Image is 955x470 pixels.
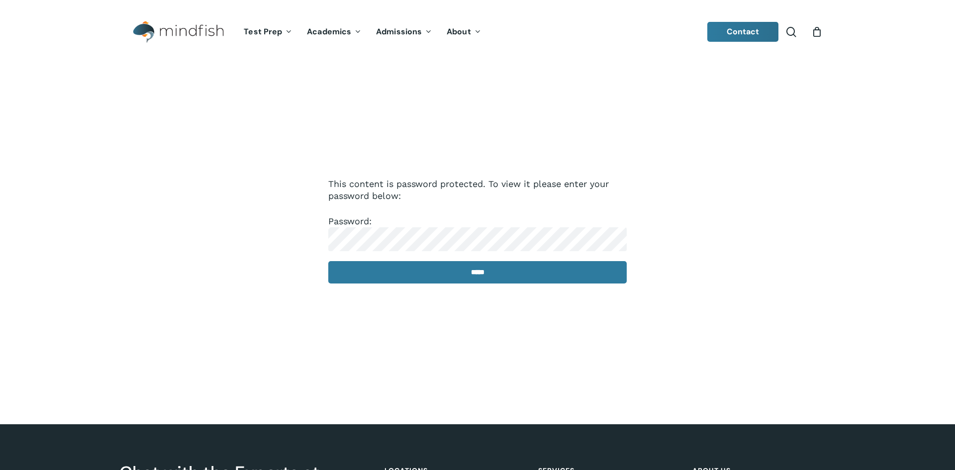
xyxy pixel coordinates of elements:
a: Test Prep [236,28,299,36]
a: About [439,28,488,36]
a: Admissions [369,28,439,36]
a: Academics [299,28,369,36]
span: Contact [727,26,760,37]
a: Cart [811,26,822,37]
p: This content is password protected. To view it please enter your password below: [328,178,627,215]
nav: Main Menu [236,13,488,51]
span: Admissions [376,26,422,37]
a: Contact [707,22,779,42]
span: Test Prep [244,26,282,37]
span: Academics [307,26,351,37]
label: Password: [328,216,627,244]
header: Main Menu [119,13,836,51]
input: Password: [328,227,627,251]
span: About [447,26,471,37]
